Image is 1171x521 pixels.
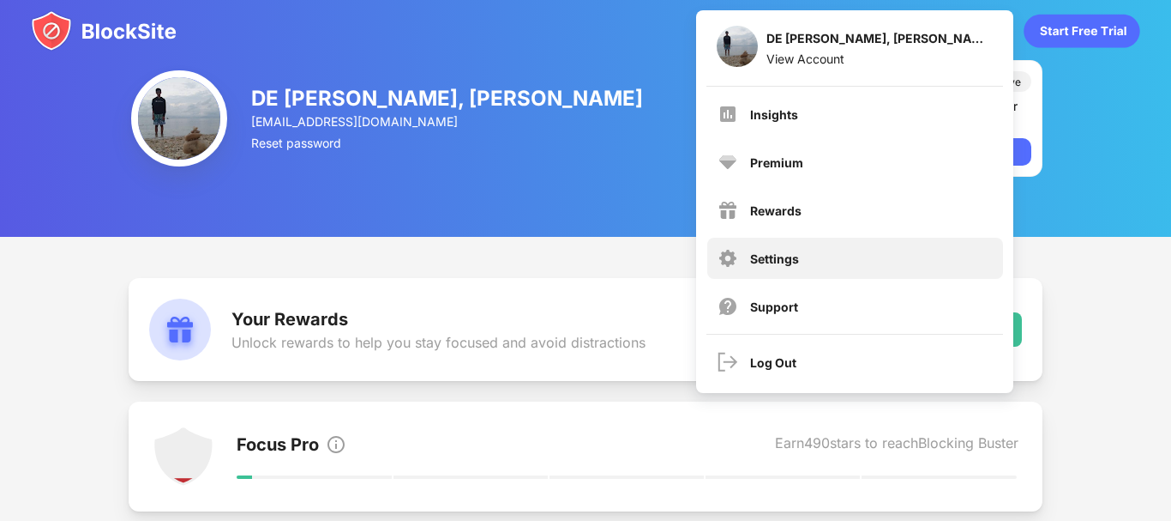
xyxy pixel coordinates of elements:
div: Earn 490 stars to reach Blocking Buster [775,434,1018,458]
div: Your Rewards [231,309,646,330]
img: menu-insights.svg [718,104,738,124]
div: DE [PERSON_NAME], [PERSON_NAME] [766,31,993,51]
div: DE [PERSON_NAME], [PERSON_NAME] [251,86,645,111]
img: blocksite-icon.svg [31,10,177,51]
div: Unlock rewards to help you stay focused and avoid distractions [231,334,646,351]
div: Support [750,300,798,314]
img: menu-rewards.svg [718,200,738,221]
div: Settings [750,251,799,266]
div: Reset password [251,136,645,150]
div: Focus Pro [237,434,319,458]
img: menu-settings.svg [718,248,738,269]
div: View Account [766,51,993,66]
img: info.svg [326,434,346,455]
div: Rewards [750,203,802,218]
div: Insights [750,107,798,122]
img: ACg8ocIDFWcY8dHCaLZzRr0qti6InowSriD91kzch_vtZUsSZCw7DXZB=s96-c [131,70,227,167]
img: logout.svg [718,352,738,373]
div: [EMAIL_ADDRESS][DOMAIN_NAME] [251,114,645,129]
div: Premium [750,155,803,170]
img: premium.svg [718,152,738,173]
img: rewards.svg [149,299,211,360]
img: ACg8ocIDFWcY8dHCaLZzRr0qti6InowSriD91kzch_vtZUsSZCw7DXZB=s96-c [717,26,758,67]
img: points-level-1.svg [153,426,214,488]
div: animation [1024,14,1140,48]
div: Log Out [750,355,796,370]
img: support.svg [718,296,738,317]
